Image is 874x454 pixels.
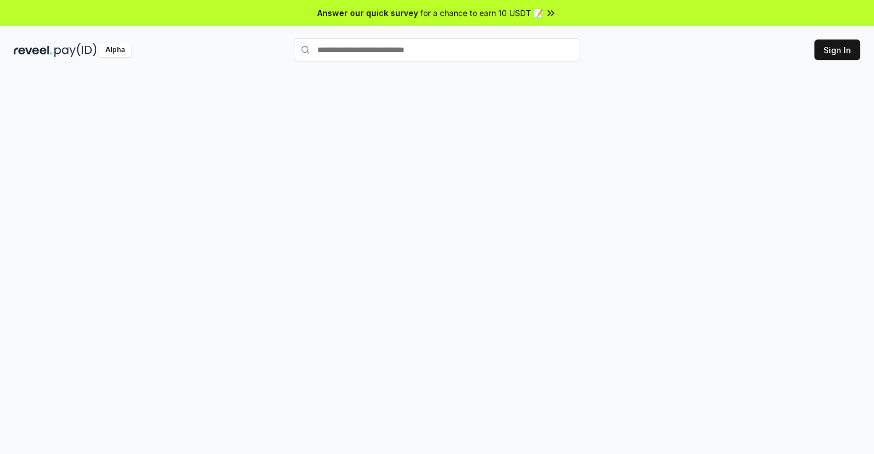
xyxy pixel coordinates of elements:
[14,43,52,57] img: reveel_dark
[54,43,97,57] img: pay_id
[317,7,418,19] span: Answer our quick survey
[99,43,131,57] div: Alpha
[420,7,543,19] span: for a chance to earn 10 USDT 📝
[814,40,860,60] button: Sign In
